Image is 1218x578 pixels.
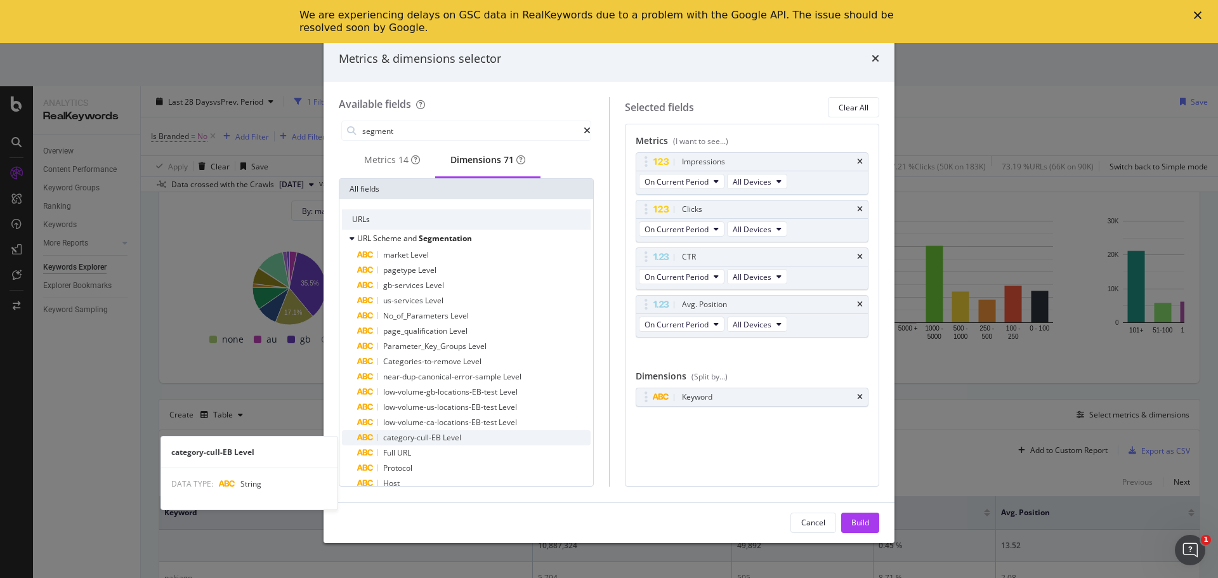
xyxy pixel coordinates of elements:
span: On Current Period [645,319,709,330]
button: All Devices [727,317,787,332]
span: Level [418,265,436,275]
span: page_qualification [383,325,449,336]
button: Build [841,513,879,533]
span: us-services [383,295,425,306]
span: 71 [504,154,514,166]
div: times [872,51,879,67]
span: Level [410,249,429,260]
span: Level [425,295,443,306]
input: Search by field name [361,121,584,140]
div: Clear All [839,102,868,113]
span: Level [499,386,518,397]
div: times [857,206,863,213]
span: near-dup-canonical-error-sample [383,371,503,382]
button: All Devices [727,174,787,189]
span: On Current Period [645,272,709,282]
div: Metrics [364,154,420,166]
div: Avg. PositiontimesOn Current PeriodAll Devices [636,295,869,338]
button: All Devices [727,221,787,237]
span: low-volume-gb-locations-EB-test [383,386,499,397]
span: Level [443,432,461,443]
div: Cancel [801,517,825,528]
div: Metrics [636,135,869,152]
span: Categories-to-remove [383,356,463,367]
span: pagetype [383,265,418,275]
span: On Current Period [645,176,709,187]
div: Close [1194,11,1207,19]
button: On Current Period [639,317,724,332]
span: Level [463,356,481,367]
span: Full [383,447,397,458]
div: times [857,393,863,401]
div: (Split by...) [691,371,728,382]
span: Level [449,325,468,336]
span: Scheme [373,233,403,244]
div: times [857,158,863,166]
button: All Devices [727,269,787,284]
div: (I want to see...) [673,136,728,147]
div: Build [851,517,869,528]
button: On Current Period [639,174,724,189]
span: Level [499,402,517,412]
span: and [403,233,419,244]
span: 14 [398,154,409,166]
div: We are experiencing delays on GSC data in RealKeywords due to a problem with the Google API. The ... [299,9,898,34]
span: All Devices [733,176,771,187]
div: Dimensions [450,154,525,166]
div: category-cull-EB Level [161,447,337,457]
span: low-volume-us-locations-EB-test [383,402,499,412]
div: CTR [682,251,696,263]
div: Selected fields [625,100,694,115]
span: Level [499,417,517,428]
span: All Devices [733,224,771,235]
span: All Devices [733,319,771,330]
div: Impressions [682,155,725,168]
span: Level [426,280,444,291]
span: 1 [1201,535,1211,545]
div: All fields [339,179,593,199]
span: gb-services [383,280,426,291]
div: Clicks [682,203,702,216]
span: URL [357,233,373,244]
span: low-volume-ca-locations-EB-test [383,417,499,428]
div: Keywordtimes [636,388,869,407]
div: ImpressionstimesOn Current PeriodAll Devices [636,152,869,195]
div: ClickstimesOn Current PeriodAll Devices [636,200,869,242]
div: Keyword [682,391,712,404]
span: Segmentation [419,233,472,244]
div: brand label [504,154,514,166]
span: All Devices [733,272,771,282]
div: modal [324,36,894,543]
span: Protocol [383,463,412,473]
span: market [383,249,410,260]
div: times [857,253,863,261]
div: Available fields [339,97,411,111]
span: Parameter_Key_Groups [383,341,468,351]
span: On Current Period [645,224,709,235]
div: Dimensions [636,370,869,388]
span: URL [397,447,411,458]
div: brand label [398,154,409,166]
span: Level [503,371,521,382]
div: Avg. Position [682,298,727,311]
span: No_of_Parameters [383,310,450,321]
div: CTRtimesOn Current PeriodAll Devices [636,247,869,290]
iframe: Intercom live chat [1175,535,1205,565]
span: Level [468,341,487,351]
div: Metrics & dimensions selector [339,51,501,67]
button: Clear All [828,97,879,117]
button: On Current Period [639,269,724,284]
span: Host [383,478,400,489]
span: Level [450,310,469,321]
button: Cancel [790,513,836,533]
button: On Current Period [639,221,724,237]
span: category-cull-EB [383,432,443,443]
div: times [857,301,863,308]
div: URLs [342,209,591,230]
